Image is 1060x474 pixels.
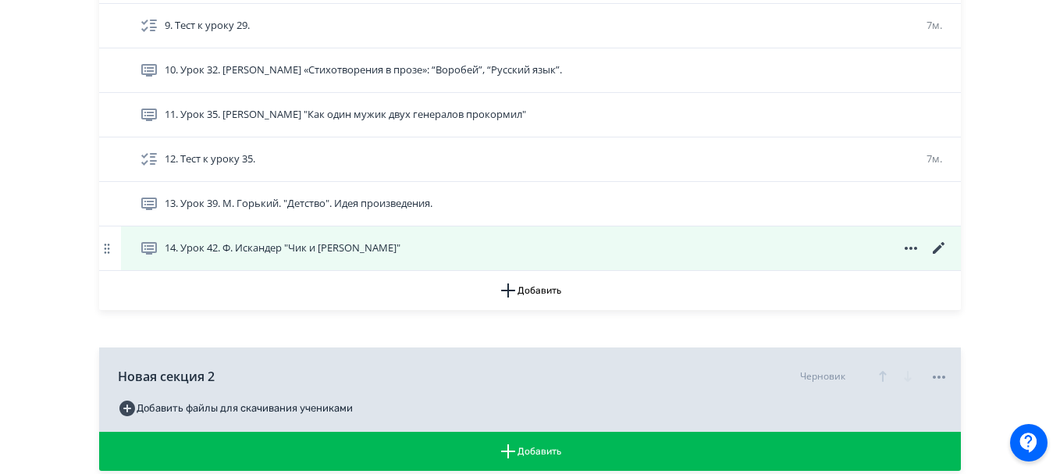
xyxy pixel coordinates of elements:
[99,4,961,48] div: 9. Тест к уроку 29.7м.
[99,271,961,310] button: Добавить
[118,367,215,386] span: Новая секция 2
[99,93,961,137] div: 11. Урок 35. [PERSON_NAME] "Как один мужик двух генералов прокормил"
[99,432,961,471] button: Добавить
[165,107,526,123] span: 11. Урок 35. М.Е. Салтыков-Щедрин "Как один мужик двух генералов прокормил"
[927,18,942,32] span: 7м.
[800,369,845,383] div: Черновик
[99,182,961,226] div: 13. Урок 39. М. Горький. "Детство". Идея произведения.
[99,48,961,93] div: 10. Урок 32. [PERSON_NAME] «Стихотворения в прозе»: “Воробей”, “Русский язык”.
[165,196,432,212] span: 13. Урок 39. М. Горький. "Детство". Идея произведения.
[165,151,255,167] span: 12. Тест к уроку 35.
[118,396,353,421] button: Добавить файлы для скачивания учениками
[99,226,961,271] div: 14. Урок 42. Ф. Искандер "Чик и [PERSON_NAME]"
[927,151,942,166] span: 7м.
[165,62,562,78] span: 10. Урок 32. И.С. Тургенев «Стихотворения в прозе»: “Воробей”, “Русский язык”.
[165,241,400,256] span: 14. Урок 42. Ф. Искандер "Чик и Пушкин"
[99,137,961,182] div: 12. Тест к уроку 35.7м.
[165,18,250,34] span: 9. Тест к уроку 29.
